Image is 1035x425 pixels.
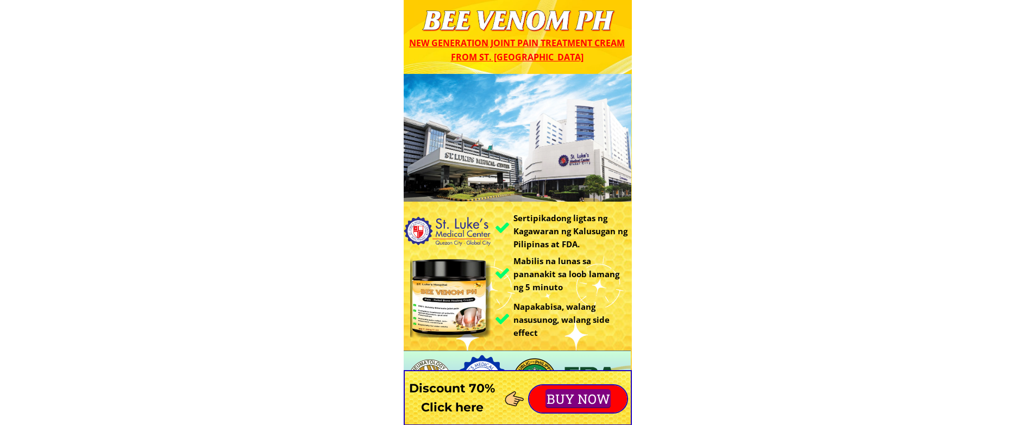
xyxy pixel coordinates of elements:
h3: Discount 70% Click here [404,379,501,417]
mark: BUY NOW [545,389,611,408]
h3: Mabilis na lunas sa pananakit sa loob lamang ng 5 minuto [513,254,629,293]
span: New generation joint pain treatment cream from St. [GEOGRAPHIC_DATA] [409,37,625,63]
h3: Napakabisa, walang nasusunog, walang side effect [513,300,631,339]
h3: Sertipikadong ligtas ng Kagawaran ng Kalusugan ng Pilipinas at FDA. [513,211,634,251]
